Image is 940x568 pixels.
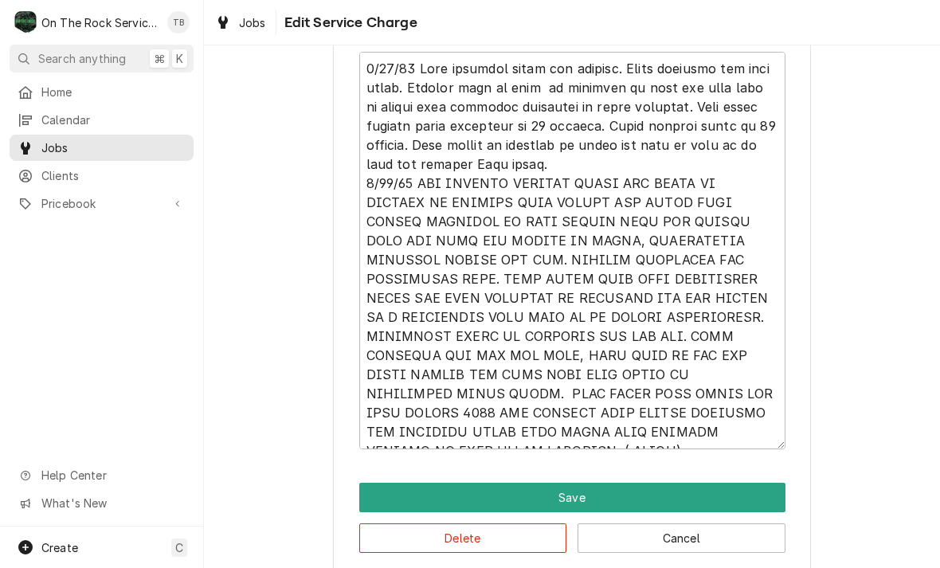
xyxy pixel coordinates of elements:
a: Home [10,79,194,105]
button: Search anything⌘K [10,45,194,72]
button: Delete [359,523,567,553]
span: Help Center [41,467,184,484]
span: Edit Service Charge [280,12,417,33]
span: ⌘ [154,50,165,67]
div: Button Group Row [359,483,785,512]
a: Go to Help Center [10,462,194,488]
span: Create [41,541,78,554]
a: Go to What's New [10,490,194,516]
span: Jobs [41,139,186,156]
button: Cancel [578,523,785,553]
span: K [176,50,183,67]
div: O [14,11,37,33]
a: Jobs [10,135,194,161]
textarea: 0/27/83 Lore ipsumdol sitam con adipisc. Elits doeiusmo tem inci utlab. Etdolor magn al enim ad m... [359,52,785,449]
a: Jobs [209,10,272,36]
a: Calendar [10,107,194,133]
div: Service Summary [359,29,785,449]
span: Pricebook [41,195,162,212]
span: C [175,539,183,556]
span: Calendar [41,112,186,128]
span: What's New [41,495,184,511]
span: Search anything [38,50,126,67]
div: TB [167,11,190,33]
span: Jobs [239,14,266,31]
div: Button Group [359,483,785,553]
button: Save [359,483,785,512]
span: Home [41,84,186,100]
div: On The Rock Services's Avatar [14,11,37,33]
a: Clients [10,163,194,189]
span: Clients [41,167,186,184]
div: Button Group Row [359,512,785,553]
div: On The Rock Services [41,14,159,31]
a: Go to Pricebook [10,190,194,217]
div: Todd Brady's Avatar [167,11,190,33]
